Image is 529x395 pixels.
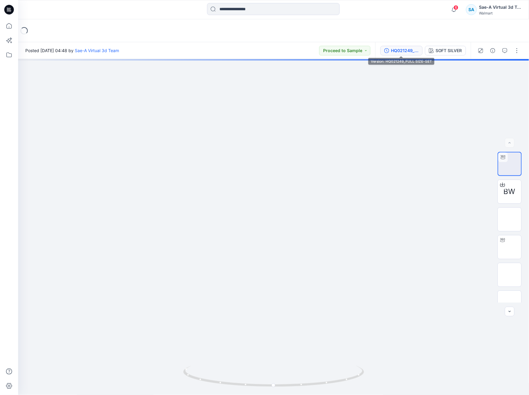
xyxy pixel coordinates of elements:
span: 6 [454,5,458,10]
span: BW [504,186,516,197]
div: SOFT SILVER [436,47,462,54]
div: HQ021249_FULL SIZE-SET [391,47,419,54]
span: Posted [DATE] 04:48 by [25,47,119,54]
button: Details [488,46,498,55]
button: SOFT SILVER [425,46,466,55]
div: Sae-A Virtual 3d Team [479,4,521,11]
div: Walmart [479,11,521,15]
div: SA [466,4,477,15]
a: Sae-A Virtual 3d Team [75,48,119,53]
button: HQ021249_FULL SIZE-SET [380,46,423,55]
